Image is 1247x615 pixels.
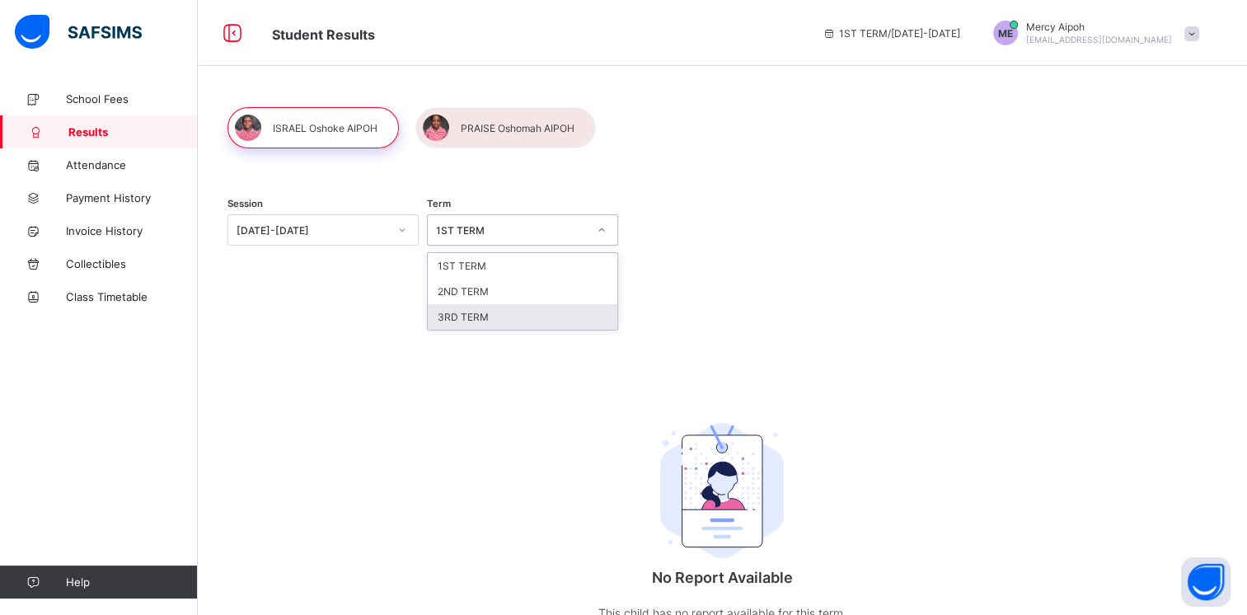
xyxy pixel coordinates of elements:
span: session/term information [823,27,960,40]
span: Results [68,125,198,138]
span: Mercy Aipoh [1026,21,1172,33]
span: [EMAIL_ADDRESS][DOMAIN_NAME] [1026,35,1172,45]
div: [DATE]-[DATE] [237,224,388,237]
div: 3RD TERM [428,304,617,330]
div: MercyAipoh [977,21,1207,45]
span: Help [66,575,197,589]
button: Open asap [1181,557,1231,607]
span: School Fees [66,92,198,106]
span: ME [998,27,1013,40]
span: Term [427,198,451,209]
div: 1ST TERM [436,224,588,237]
p: No Report Available [557,569,887,586]
span: Attendance [66,158,198,171]
span: Student Results [272,26,375,43]
span: Class Timetable [66,290,198,303]
img: student.207b5acb3037b72b59086e8b1a17b1d0.svg [660,423,784,558]
img: safsims [15,15,142,49]
div: 2ND TERM [428,279,617,304]
span: Session [227,198,263,209]
span: Payment History [66,191,198,204]
span: Invoice History [66,224,198,237]
div: 1ST TERM [428,253,617,279]
span: Collectibles [66,257,198,270]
